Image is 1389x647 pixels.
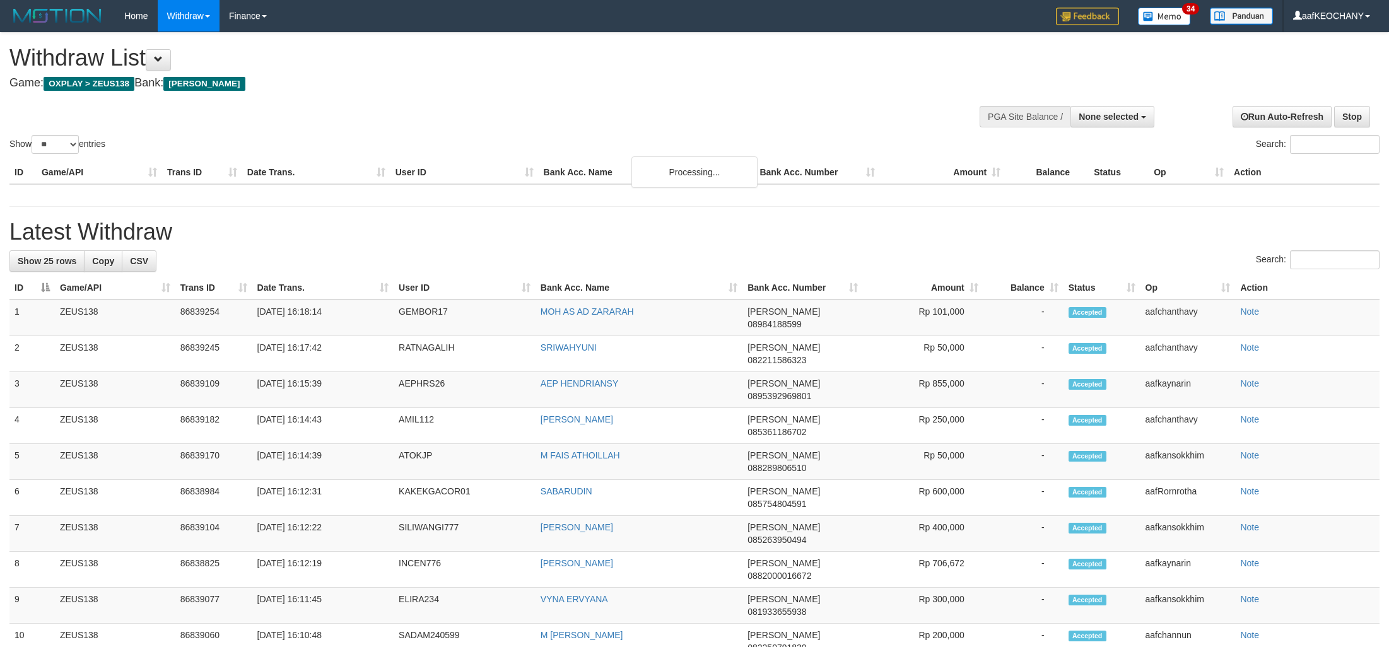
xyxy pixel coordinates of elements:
a: Note [1240,342,1259,353]
td: ZEUS138 [55,372,175,408]
span: [PERSON_NAME] [747,486,820,496]
span: Accepted [1069,451,1106,462]
td: Rp 101,000 [863,300,983,336]
th: Bank Acc. Number [754,161,880,184]
th: Bank Acc. Number: activate to sort column ascending [742,276,863,300]
a: [PERSON_NAME] [541,522,613,532]
a: Note [1240,414,1259,424]
td: ATOKJP [394,444,536,480]
td: Rp 50,000 [863,336,983,372]
th: Bank Acc. Name: activate to sort column ascending [536,276,742,300]
a: AEP HENDRIANSY [541,378,618,388]
span: [PERSON_NAME] [747,306,820,317]
td: SILIWANGI777 [394,516,536,552]
a: Note [1240,486,1259,496]
td: - [983,588,1064,624]
img: panduan.png [1210,8,1273,25]
td: - [983,444,1064,480]
td: ZEUS138 [55,516,175,552]
div: PGA Site Balance / [980,106,1070,127]
td: ZEUS138 [55,300,175,336]
td: Rp 50,000 [863,444,983,480]
span: Copy 082211586323 to clipboard [747,355,806,365]
th: Status [1089,161,1149,184]
td: AMIL112 [394,408,536,444]
span: [PERSON_NAME] [747,558,820,568]
span: Accepted [1069,307,1106,318]
a: Note [1240,630,1259,640]
td: [DATE] 16:14:43 [252,408,394,444]
th: Op: activate to sort column ascending [1140,276,1236,300]
td: ZEUS138 [55,480,175,516]
img: MOTION_logo.png [9,6,105,25]
th: Date Trans.: activate to sort column ascending [252,276,394,300]
td: KAKEKGACOR01 [394,480,536,516]
span: Accepted [1069,343,1106,354]
th: Game/API: activate to sort column ascending [55,276,175,300]
td: 5 [9,444,55,480]
td: [DATE] 16:12:19 [252,552,394,588]
td: ZEUS138 [55,336,175,372]
td: aafchanthavy [1140,336,1236,372]
span: OXPLAY > ZEUS138 [44,77,134,91]
td: 86838984 [175,480,252,516]
td: [DATE] 16:12:22 [252,516,394,552]
td: [DATE] 16:15:39 [252,372,394,408]
td: aafRornrotha [1140,480,1236,516]
td: [DATE] 16:14:39 [252,444,394,480]
a: Stop [1334,106,1370,127]
span: Accepted [1069,379,1106,390]
th: Game/API [37,161,162,184]
a: Show 25 rows [9,250,85,272]
label: Show entries [9,135,105,154]
span: CSV [130,256,148,266]
span: Accepted [1069,523,1106,533]
span: Copy 085263950494 to clipboard [747,535,806,545]
span: Copy 085754804591 to clipboard [747,499,806,509]
td: [DATE] 16:11:45 [252,588,394,624]
a: [PERSON_NAME] [541,558,613,568]
a: Note [1240,558,1259,568]
th: User ID: activate to sort column ascending [394,276,536,300]
td: - [983,336,1064,372]
th: User ID [390,161,539,184]
th: Date Trans. [242,161,390,184]
td: aafkaynarin [1140,372,1236,408]
td: 86839077 [175,588,252,624]
a: VYNA ERVYANA [541,594,608,604]
a: Note [1240,378,1259,388]
span: [PERSON_NAME] [747,378,820,388]
td: RATNAGALIH [394,336,536,372]
input: Search: [1290,135,1380,154]
th: Trans ID [162,161,242,184]
td: 86839170 [175,444,252,480]
td: 86839109 [175,372,252,408]
td: aafkaynarin [1140,552,1236,588]
td: 86839182 [175,408,252,444]
th: Balance: activate to sort column ascending [983,276,1064,300]
a: SABARUDIN [541,486,592,496]
td: 4 [9,408,55,444]
span: [PERSON_NAME] [747,414,820,424]
span: Copy 08984188599 to clipboard [747,319,802,329]
td: 7 [9,516,55,552]
input: Search: [1290,250,1380,269]
td: Rp 855,000 [863,372,983,408]
th: ID [9,161,37,184]
span: [PERSON_NAME] [747,630,820,640]
span: Copy 085361186702 to clipboard [747,427,806,437]
label: Search: [1256,250,1380,269]
th: Action [1229,161,1380,184]
img: Feedback.jpg [1056,8,1119,25]
td: aafchanthavy [1140,300,1236,336]
td: ZEUS138 [55,408,175,444]
td: ZEUS138 [55,588,175,624]
span: Copy 088289806510 to clipboard [747,463,806,473]
span: Accepted [1069,415,1106,426]
a: Note [1240,594,1259,604]
td: - [983,408,1064,444]
span: Show 25 rows [18,256,76,266]
td: aafchanthavy [1140,408,1236,444]
td: aafkansokkhim [1140,588,1236,624]
th: Balance [1005,161,1089,184]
